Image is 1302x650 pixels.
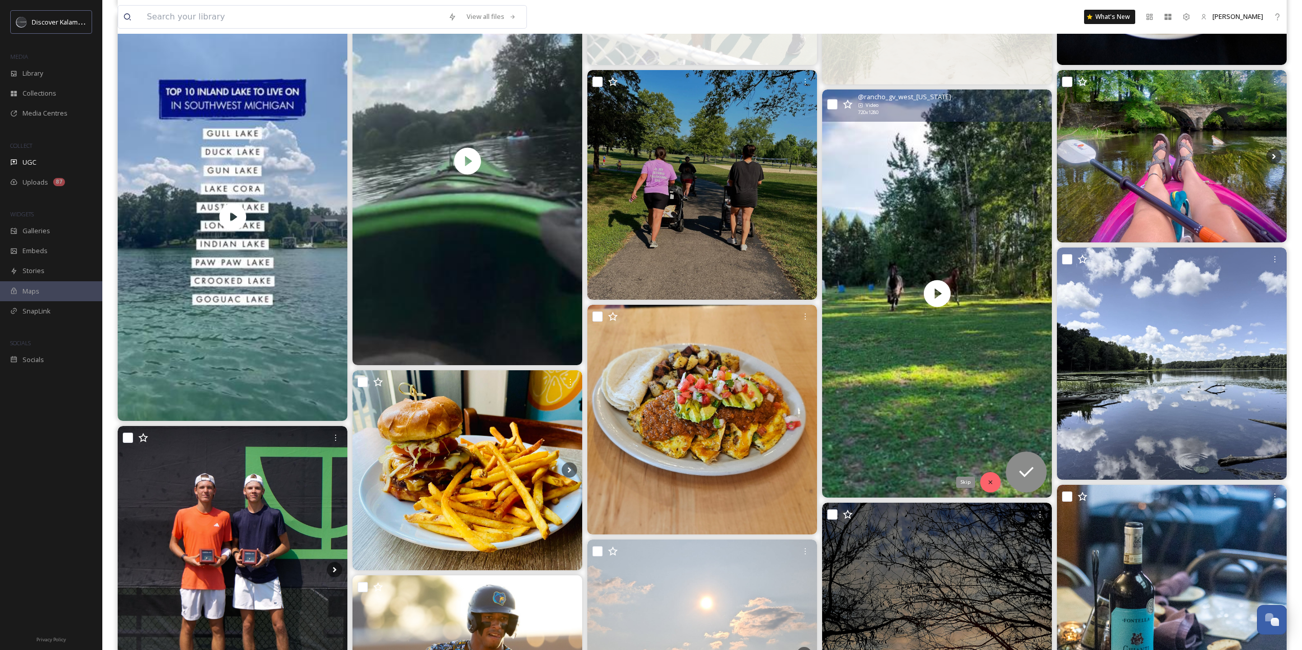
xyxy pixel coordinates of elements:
span: Socials [23,355,44,365]
input: Search your library [142,6,443,28]
button: Open Chat [1257,605,1287,635]
img: loving the sunshine ☀️ #istrollkalamazoo #momworkout #momlife #kalamazoo [587,70,817,300]
span: SnapLink [23,306,51,316]
span: Uploads [23,177,48,187]
span: Media Centres [23,108,68,118]
a: Privacy Policy [36,633,66,645]
video: War horse! #kfpsroyalfriesian #friesianstallion #friesian #friesianhorse #friesianhorses #kfpsroy... [822,89,1052,498]
span: COLLECT [10,142,32,149]
img: thumbnail [118,13,347,421]
span: SOCIALS [10,339,31,347]
span: Embeds [23,246,48,256]
img: Asylum Lake #asylumlake #asylumlakepreserve #kalamazoo #kalamazoomichigan #nature #naturephotogra... [1057,248,1287,480]
div: Skip [956,477,975,488]
span: Privacy Policy [36,636,66,643]
span: Stories [23,266,45,276]
a: View all files [461,7,521,27]
span: Galleries [23,226,50,236]
img: thumbnail [822,89,1052,498]
img: Today’s Special :: Sweet Heat Burger! It’s TUESDAY and that means MUSIC BINGO NIGHT! Music Bingo ... [352,370,582,570]
span: Maps [23,286,39,296]
div: 87 [53,178,65,186]
img: channels4_profile.jpg [16,17,27,27]
span: @ rancho_gv_west_[US_STATE] [858,92,951,102]
span: Collections [23,88,56,98]
img: It's the weekend! Treat yourself 💫 August Special #2 - Hakuna Frittata egg frittata with chorizo,... [587,305,817,534]
span: [PERSON_NAME] [1212,12,1263,21]
img: A day in a boat is already better than any other day ☀️🤙🏼 #kayaklove #paddlemichigan #lovewhereyo... [1057,70,1287,242]
a: What's New [1084,10,1135,24]
span: UGC [23,158,36,167]
span: Discover Kalamazoo [32,17,93,27]
a: [PERSON_NAME] [1196,7,1268,27]
span: WIDGETS [10,210,34,218]
span: Library [23,69,43,78]
span: MEDIA [10,53,28,60]
span: 720 x 1280 [858,109,878,116]
span: Video [866,102,878,109]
